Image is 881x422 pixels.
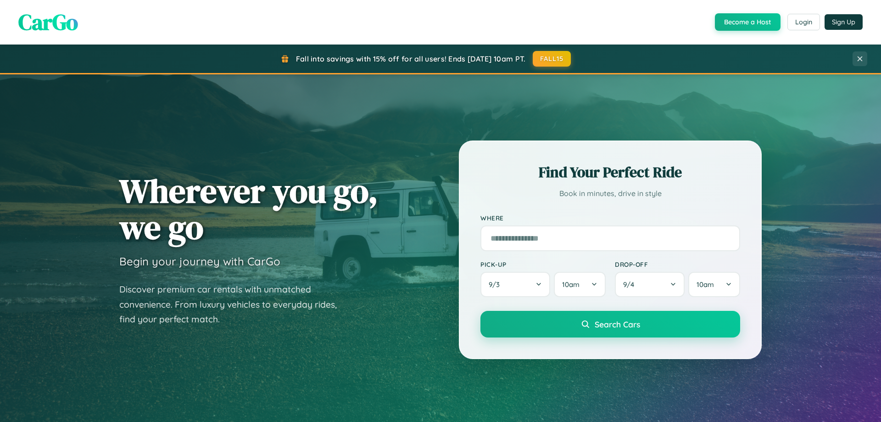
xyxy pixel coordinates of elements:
[480,311,740,338] button: Search Cars
[697,280,714,289] span: 10am
[480,214,740,222] label: Where
[825,14,863,30] button: Sign Up
[595,319,640,329] span: Search Cars
[480,162,740,182] h2: Find Your Perfect Ride
[480,260,606,268] label: Pick-up
[787,14,820,30] button: Login
[480,187,740,200] p: Book in minutes, drive in style
[119,254,280,268] h3: Begin your journey with CarGo
[615,260,740,268] label: Drop-off
[480,272,550,297] button: 9/3
[296,54,526,63] span: Fall into savings with 15% off for all users! Ends [DATE] 10am PT.
[489,280,504,289] span: 9 / 3
[119,173,378,245] h1: Wherever you go, we go
[615,272,685,297] button: 9/4
[119,282,349,327] p: Discover premium car rentals with unmatched convenience. From luxury vehicles to everyday rides, ...
[623,280,639,289] span: 9 / 4
[554,272,606,297] button: 10am
[715,13,781,31] button: Become a Host
[533,51,571,67] button: FALL15
[18,7,78,37] span: CarGo
[688,272,740,297] button: 10am
[562,280,580,289] span: 10am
